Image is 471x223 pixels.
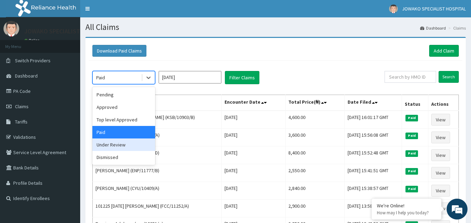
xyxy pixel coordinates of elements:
th: Date Filed [345,95,402,111]
a: View [431,185,450,197]
a: Dashboard [420,25,446,31]
button: Filter Claims [225,71,259,84]
a: Add Claim [429,45,459,57]
span: We're online! [40,67,96,137]
th: Actions [428,95,459,111]
td: [DATE] 16:01:17 GMT [345,111,402,129]
td: 101225 [DATE] [PERSON_NAME] (FCC/11252/A) [93,200,222,217]
td: [DATE] [221,182,286,200]
td: [DATE] [221,111,286,129]
td: [DATE] 15:52:48 GMT [345,146,402,164]
td: [DATE] [221,129,286,146]
div: We're Online! [377,202,436,209]
li: Claims [447,25,466,31]
img: User Image [3,21,19,37]
span: Paid [405,133,418,139]
a: View [431,114,450,126]
span: Paid [405,168,418,174]
div: Dismissed [92,151,155,164]
td: [PERSON_NAME] (KSB/10903/A) [93,129,222,146]
textarea: Type your message and hit 'Enter' [3,149,133,173]
td: 2,840.00 [286,182,345,200]
span: Claims [15,103,29,110]
p: JOWAKO SPECIALIST HOSPITAL [24,28,109,34]
span: JOWAKO SPECIALIST HOSPITAL [402,6,466,12]
a: View [431,167,450,179]
span: Paid [405,150,418,157]
th: Name [93,95,222,111]
th: Encounter Date [221,95,286,111]
img: d_794563401_company_1708531726252_794563401 [13,35,28,52]
div: Chat with us now [36,39,117,48]
td: [PERSON_NAME] [PERSON_NAME] (KSB/10903/B) [93,111,222,129]
td: 2,900.00 [286,200,345,217]
a: View [431,132,450,143]
div: Top level Approved [92,113,155,126]
span: Paid [405,186,418,192]
div: Approved [92,101,155,113]
div: Paid [92,126,155,138]
button: Download Paid Claims [92,45,146,57]
a: Online [24,38,41,43]
div: Pending [92,88,155,101]
th: Status [402,95,428,111]
td: [DATE] 15:41:51 GMT [345,164,402,182]
span: Tariffs [15,119,28,125]
td: [DATE] 13:58:47 GMT [345,200,402,217]
input: Select Month and Year [159,71,221,83]
h1: All Claims [85,23,466,32]
a: View [431,149,450,161]
td: [PERSON_NAME] (CYU/10409/A) [93,182,222,200]
div: Paid [96,74,105,81]
td: [DATE] [221,200,286,217]
input: Search [439,71,459,83]
input: Search by HMO ID [385,71,436,83]
th: Total Price(₦) [286,95,345,111]
td: [DATE] [221,164,286,182]
td: 2,550.00 [286,164,345,182]
td: [DATE] [221,146,286,164]
div: Under Review [92,138,155,151]
td: 3,600.00 [286,129,345,146]
td: [DATE] 15:56:08 GMT [345,129,402,146]
td: [PERSON_NAME] (ENP/11197/D) [93,146,222,164]
span: Switch Providers [15,57,51,64]
td: [PERSON_NAME] (ENP/11777/B) [93,164,222,182]
img: User Image [389,5,398,13]
span: Paid [405,115,418,121]
div: Minimize live chat window [114,3,131,20]
p: How may I help you today? [377,210,436,216]
td: [DATE] 15:38:57 GMT [345,182,402,200]
td: 8,400.00 [286,146,345,164]
td: 4,600.00 [286,111,345,129]
span: Dashboard [15,73,38,79]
